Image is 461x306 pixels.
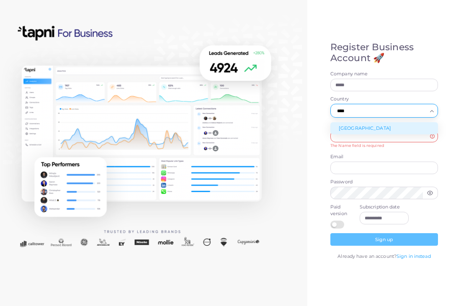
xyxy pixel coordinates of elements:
label: Company name [330,71,438,77]
li: [GEOGRAPHIC_DATA] [330,122,438,135]
input: Search for option [334,106,427,116]
label: Paid version [330,204,350,217]
h4: Register Business Account 🚀 [330,42,438,64]
label: Subscription date [360,204,409,211]
a: Sign in instead [397,253,431,259]
small: The Name field is required [330,143,384,148]
label: Password [330,179,438,185]
div: Search for option [330,104,438,117]
label: Country [330,96,438,103]
button: Sign up [330,233,438,246]
label: Full Name [330,122,438,129]
label: Email [330,154,438,160]
span: Already have an account? [337,253,397,259]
